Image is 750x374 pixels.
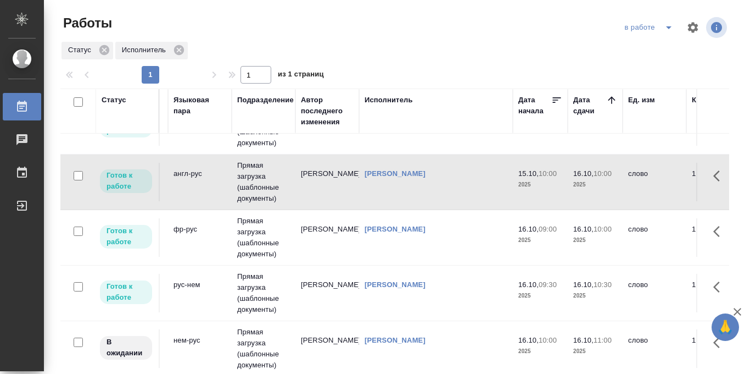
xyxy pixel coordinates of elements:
[622,19,680,36] div: split button
[518,179,562,190] p: 2025
[623,218,686,257] td: слово
[295,274,359,312] td: [PERSON_NAME]
[706,17,729,38] span: Посмотреть информацию
[628,95,655,106] div: Ед. изм
[573,235,617,246] p: 2025
[573,169,594,178] p: 16.10,
[107,170,145,192] p: Готов к работе
[518,225,539,233] p: 16.10,
[594,225,612,233] p: 10:00
[686,163,741,201] td: 1
[594,280,612,289] p: 10:30
[680,14,706,41] span: Настроить таблицу
[594,336,612,344] p: 11:00
[295,218,359,257] td: [PERSON_NAME]
[707,218,733,245] button: Здесь прячутся важные кнопки
[168,218,232,257] td: фр-рус
[99,168,153,194] div: Исполнитель может приступить к работе
[365,280,426,289] a: [PERSON_NAME]
[594,169,612,178] p: 10:00
[173,95,226,117] div: Языковая пара
[623,329,686,368] td: слово
[518,235,562,246] p: 2025
[278,68,324,84] span: из 1 страниц
[99,335,153,361] div: Исполнитель назначен, приступать к работе пока рано
[365,225,426,233] a: [PERSON_NAME]
[365,95,413,106] div: Исполнитель
[539,169,557,178] p: 10:00
[60,14,112,32] span: Работы
[365,169,426,178] a: [PERSON_NAME]
[365,336,426,344] a: [PERSON_NAME]
[573,280,594,289] p: 16.10,
[61,42,113,59] div: Статус
[539,336,557,344] p: 10:00
[539,280,557,289] p: 09:30
[99,279,153,305] div: Исполнитель может приступить к работе
[623,274,686,312] td: слово
[573,95,606,117] div: Дата сдачи
[573,290,617,301] p: 2025
[237,95,294,106] div: Подразделение
[686,218,741,257] td: 1
[573,346,617,357] p: 2025
[107,226,145,248] p: Готов к работе
[573,336,594,344] p: 16.10,
[99,224,153,250] div: Исполнитель может приступить к работе
[168,163,232,201] td: англ-рус
[716,316,735,339] span: 🙏
[168,274,232,312] td: рус-нем
[518,95,551,117] div: Дата начала
[686,274,741,312] td: 1
[68,45,95,56] p: Статус
[692,95,717,106] div: Кол-во
[518,290,562,301] p: 2025
[232,210,295,265] td: Прямая загрузка (шаблонные документы)
[707,274,733,300] button: Здесь прячутся важные кнопки
[518,280,539,289] p: 16.10,
[518,336,539,344] p: 16.10,
[122,45,170,56] p: Исполнитель
[573,179,617,190] p: 2025
[686,329,741,368] td: 1
[539,225,557,233] p: 09:00
[518,346,562,357] p: 2025
[707,329,733,356] button: Здесь прячутся важные кнопки
[232,266,295,321] td: Прямая загрузка (шаблонные документы)
[107,281,145,303] p: Готов к работе
[573,225,594,233] p: 16.10,
[301,95,354,128] div: Автор последнего изменения
[518,169,539,178] p: 15.10,
[623,163,686,201] td: слово
[232,155,295,210] td: Прямая загрузка (шаблонные документы)
[168,329,232,368] td: нем-рус
[295,163,359,201] td: [PERSON_NAME]
[295,329,359,368] td: [PERSON_NAME]
[115,42,188,59] div: Исполнитель
[107,337,145,359] p: В ожидании
[712,313,739,341] button: 🙏
[102,95,126,106] div: Статус
[707,163,733,189] button: Здесь прячутся важные кнопки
